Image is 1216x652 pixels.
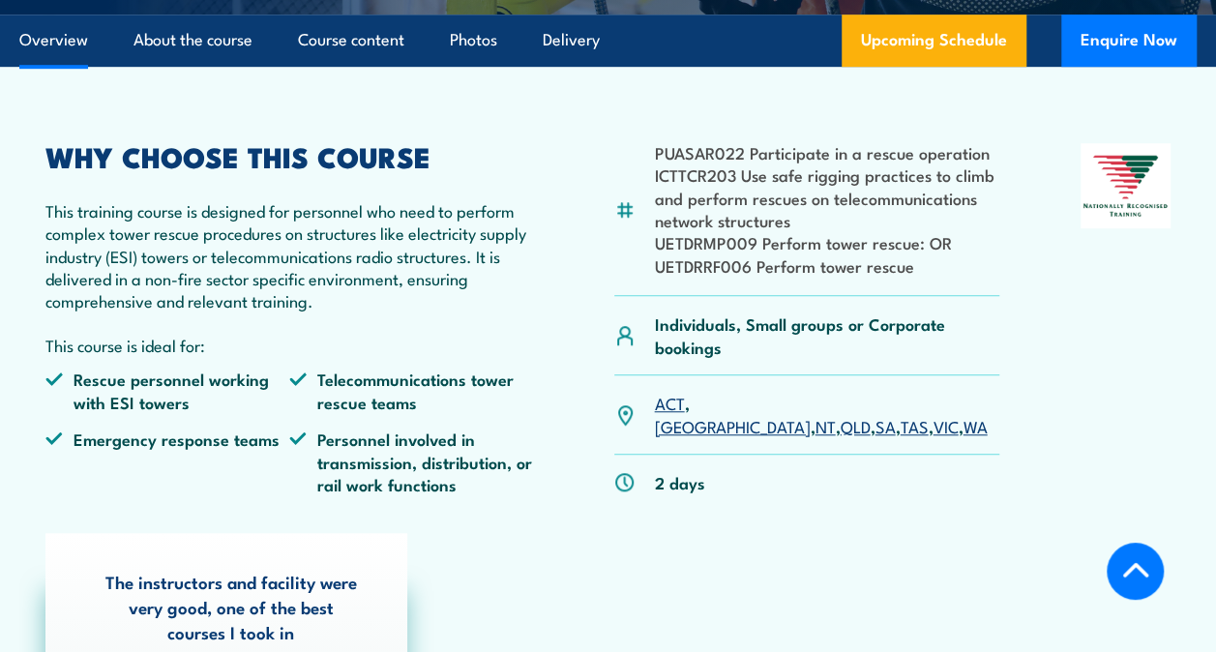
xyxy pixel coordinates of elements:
[842,15,1026,67] a: Upcoming Schedule
[654,254,998,277] li: UETDRRF006 Perform tower rescue
[1081,143,1171,228] img: Nationally Recognised Training logo.
[289,428,533,495] li: Personnel involved in transmission, distribution, or rail work functions
[45,143,533,168] h2: WHY CHOOSE THIS COURSE
[1061,15,1197,67] button: Enquire Now
[654,471,704,493] p: 2 days
[450,15,497,66] a: Photos
[654,414,810,437] a: [GEOGRAPHIC_DATA]
[815,414,835,437] a: NT
[654,163,998,231] li: ICTTCR203 Use safe rigging practices to climb and perform rescues on telecommunications network s...
[963,414,987,437] a: WA
[654,231,998,253] li: UETDRMP009 Perform tower rescue: OR
[133,15,252,66] a: About the course
[19,15,88,66] a: Overview
[654,392,998,437] p: , , , , , , ,
[875,414,895,437] a: SA
[933,414,958,437] a: VIC
[45,199,533,312] p: This training course is designed for personnel who need to perform complex tower rescue procedure...
[298,15,404,66] a: Course content
[45,428,289,495] li: Emergency response teams
[654,141,998,163] li: PUASAR022 Participate in a rescue operation
[900,414,928,437] a: TAS
[45,368,289,413] li: Rescue personnel working with ESI towers
[654,312,998,358] p: Individuals, Small groups or Corporate bookings
[654,391,684,414] a: ACT
[45,334,533,356] p: This course is ideal for:
[289,368,533,413] li: Telecommunications tower rescue teams
[543,15,600,66] a: Delivery
[840,414,870,437] a: QLD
